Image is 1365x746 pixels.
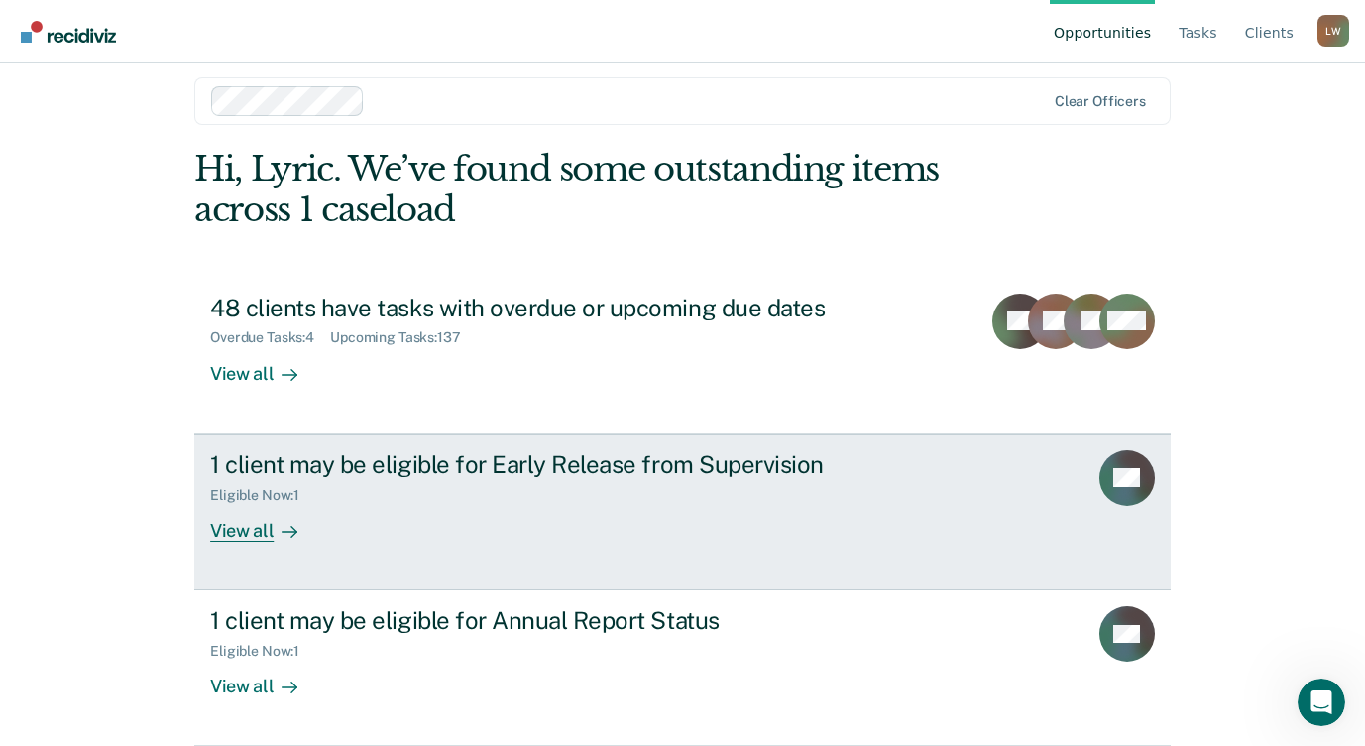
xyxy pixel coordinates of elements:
div: Clear officers [1055,93,1146,110]
div: 1 client may be eligible for Annual Report Status [210,606,906,635]
a: 1 client may be eligible for Early Release from SupervisionEligible Now:1View all [194,434,1171,590]
div: View all [210,503,321,542]
div: Eligible Now : 1 [210,643,315,660]
div: View all [210,346,321,385]
div: View all [210,660,321,698]
a: 1 client may be eligible for Annual Report StatusEligible Now:1View all [194,590,1171,746]
button: Profile dropdown button [1317,15,1349,47]
div: L W [1317,15,1349,47]
div: Overdue Tasks : 4 [210,329,330,346]
div: 48 clients have tasks with overdue or upcoming due dates [210,294,906,322]
div: 1 client may be eligible for Early Release from Supervision [210,450,906,479]
div: Hi, Lyric. We’ve found some outstanding items across 1 caseload [194,149,975,230]
div: Eligible Now : 1 [210,487,315,504]
a: 48 clients have tasks with overdue or upcoming due datesOverdue Tasks:4Upcoming Tasks:137View all [194,278,1171,434]
img: Recidiviz [21,21,116,43]
iframe: Intercom live chat [1298,679,1345,726]
div: Upcoming Tasks : 137 [330,329,477,346]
